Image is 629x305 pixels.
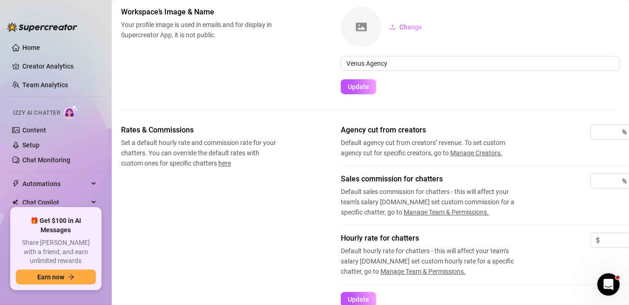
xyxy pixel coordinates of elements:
span: Manage Team & Permissions. [380,268,466,275]
span: Set a default hourly rate and commission rate for your chatters. You can override the default rat... [121,138,277,168]
span: upload [389,24,396,30]
span: Manage Team & Permissions. [404,208,489,216]
span: thunderbolt [12,180,20,187]
img: Chat Copilot [12,199,18,206]
img: logo-BBDzfeDw.svg [7,22,77,32]
span: Default agency cut from creators’ revenue. To set custom agency cut for specific creators, go to [341,138,527,158]
span: Default hourly rate for chatters - this will affect your team’s salary [DOMAIN_NAME] set custom h... [341,246,527,277]
span: Update [348,83,369,90]
button: Change [382,20,430,35]
span: Update [348,296,369,303]
span: Hourly rate for chatters [341,233,527,244]
span: 🎁 Get $100 in AI Messages [16,216,96,235]
img: AI Chatter [64,105,78,118]
a: Content [22,126,46,134]
span: Earn now [37,273,64,281]
span: Change [399,23,422,31]
a: Creator Analytics [22,59,97,74]
input: Enter name [341,56,620,71]
span: Sales commission for chatters [341,173,527,185]
span: here [218,159,231,167]
span: Agency cut from creators [341,125,527,136]
span: Chat Copilot [22,195,88,210]
span: Izzy AI Chatter [13,109,60,118]
span: Share [PERSON_NAME] with a friend, and earn unlimited rewards [16,238,96,266]
button: Update [341,79,376,94]
iframe: Intercom live chat [597,273,620,296]
span: Your profile image is used in emails and for display in Supercreator App, it is not public. [121,20,277,40]
a: Team Analytics [22,81,68,89]
span: Automations [22,176,88,191]
span: Default sales commission for chatters - this will affect your team’s salary [DOMAIN_NAME] set cus... [341,187,527,217]
a: Setup [22,141,40,149]
span: arrow-right [68,274,74,280]
img: square-placeholder.png [341,7,381,47]
a: Home [22,44,40,51]
button: Earn nowarrow-right [16,270,96,284]
span: Workspace’s Image & Name [121,7,277,18]
span: Manage Creators. [450,149,502,157]
a: Chat Monitoring [22,156,70,164]
span: Rates & Commissions [121,125,277,136]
